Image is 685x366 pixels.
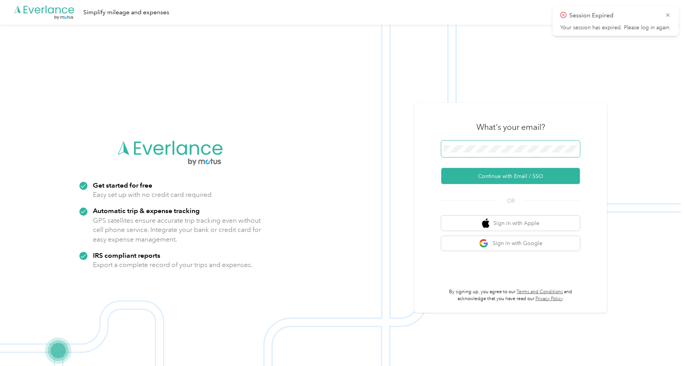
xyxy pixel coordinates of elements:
img: apple logo [482,218,490,228]
span: OR [497,197,524,205]
a: Privacy Policy [535,296,563,302]
a: Terms and Conditions [517,289,563,295]
p: By signing up, you agree to our and acknowledge that you have read our . [441,289,580,302]
strong: IRS compliant reports [93,251,160,259]
button: apple logoSign in with Apple [441,216,580,231]
p: Session Expired [569,11,660,20]
p: GPS satellites ensure accurate trip tracking even without cell phone service. Integrate your bank... [93,216,261,244]
h3: What's your email? [476,122,545,133]
button: google logoSign in with Google [441,236,580,251]
p: Your session has expired. Please log in again. [560,24,671,31]
div: Simplify mileage and expenses [83,8,169,17]
p: Export a complete record of your trips and expenses. [93,260,252,270]
button: Continue with Email / SSO [441,168,580,184]
p: Easy set up with no credit card required [93,190,212,200]
img: google logo [479,239,489,248]
strong: Get started for free [93,181,152,189]
strong: Automatic trip & expense tracking [93,207,200,215]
